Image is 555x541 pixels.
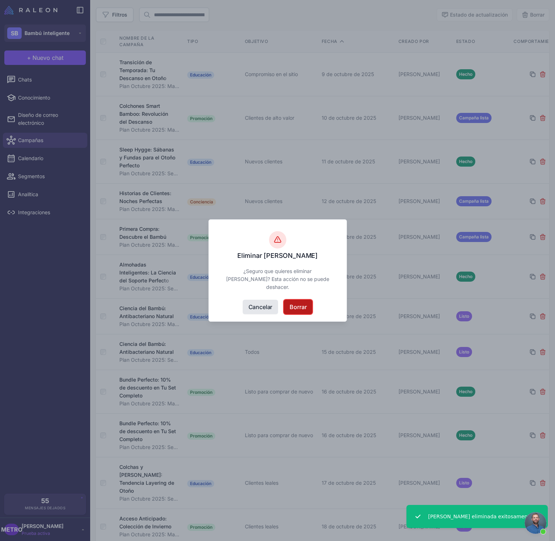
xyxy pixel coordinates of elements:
[284,300,312,314] button: Borrar
[248,303,273,311] font: Cancelar
[226,268,329,290] font: ¿Seguro que quieres eliminar [PERSON_NAME]? Esta acción no se puede deshacer.
[525,512,546,534] div: Chat abierto
[290,303,307,311] font: Borrar
[243,300,278,314] button: Cancelar
[428,514,533,519] font: [PERSON_NAME] eliminada exitosamente
[237,252,318,259] font: Eliminar [PERSON_NAME]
